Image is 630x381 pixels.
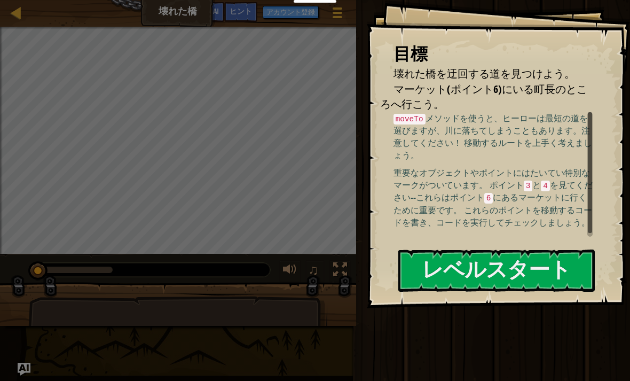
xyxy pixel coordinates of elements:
[306,260,324,282] button: ♫
[398,250,595,292] button: レベルスタート
[380,82,587,112] span: マーケット(ポイント6)にいる町長のところへ行こう。
[195,2,224,22] button: Ask AI
[393,167,593,229] p: 重要なオブジェクトやポイントにはたいてい特別なマークがついています。 ポイント と を見てください--これらはポイント にあるマーケットに行くために重要です。 これらのポイントを移動するコードを...
[18,363,30,376] button: Ask AI
[524,181,533,191] code: 3
[329,260,351,282] button: Toggle fullscreen
[279,260,301,282] button: 音量を調整する
[393,66,575,81] span: 壊れた橋を迂回する道を見つけよう。
[393,42,593,66] div: 目標
[201,6,219,16] span: Ask AI
[541,181,550,191] code: 4
[380,66,590,82] li: 壊れた橋を迂回する道を見つけよう。
[324,2,351,27] button: ゲームメニューを見る
[393,114,426,125] code: moveTo
[230,6,252,16] span: ヒント
[484,193,493,204] code: 6
[263,6,319,19] button: アカウント登録
[393,112,593,161] p: メソッドを使うと、ヒーローは最短の道を選びますが、川に落ちてしまうこともあります。注意してください！ 移動するルートを上手く考えましょう。
[380,82,590,112] li: マーケット(ポイント6)にいる町長のところへ行こう。
[308,262,319,278] span: ♫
